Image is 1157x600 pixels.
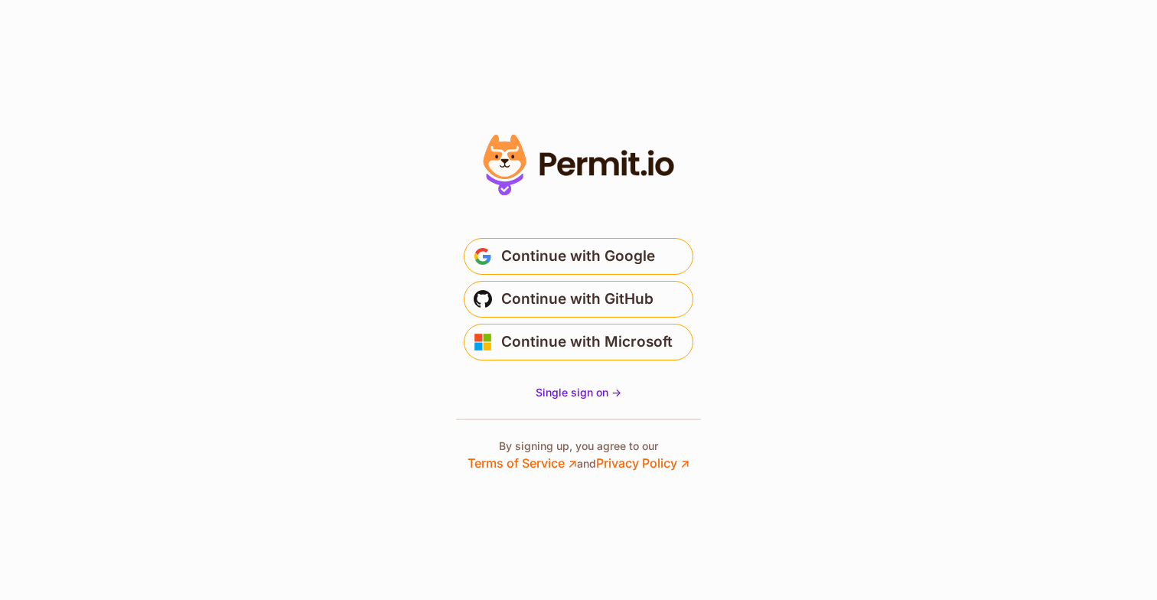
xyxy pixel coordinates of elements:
span: Single sign on -> [536,386,621,399]
span: Continue with Microsoft [501,330,673,354]
a: Single sign on -> [536,385,621,400]
button: Continue with Microsoft [464,324,693,360]
button: Continue with Google [464,238,693,275]
span: Continue with Google [501,244,655,269]
button: Continue with GitHub [464,281,693,318]
a: Privacy Policy ↗ [596,455,689,471]
a: Terms of Service ↗ [468,455,577,471]
span: Continue with GitHub [501,287,653,311]
p: By signing up, you agree to our and [468,439,689,472]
